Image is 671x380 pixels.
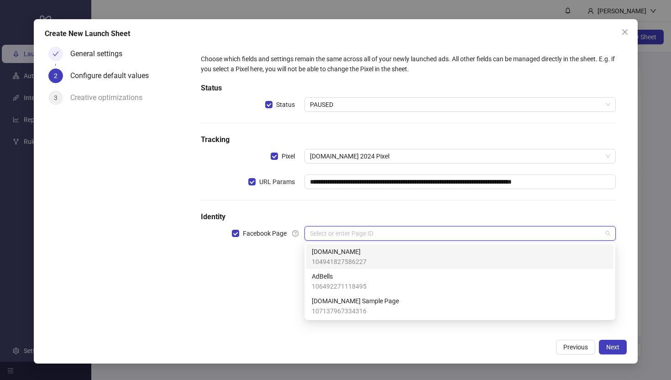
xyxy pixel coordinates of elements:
span: [DOMAIN_NAME] [312,247,367,257]
span: 107137967334316 [312,306,399,316]
span: 104941827586227 [312,257,367,267]
div: Configure default values [70,69,156,83]
div: Choose which fields and settings remain the same across all of your newly launched ads. All other... [201,54,615,74]
div: kitchn.io Sample Page [306,294,613,318]
span: URL Params [256,177,299,187]
h5: Status [201,83,615,94]
span: 106492271118495 [312,281,367,291]
span: 3 [54,94,58,101]
span: Facebook Page [239,228,290,238]
div: Kitchn.io [306,244,613,269]
span: Previous [563,343,588,351]
span: Status [273,100,299,110]
span: Kitchn.io 2024 Pixel [310,149,610,163]
span: [DOMAIN_NAME] Sample Page [312,296,399,306]
div: Creative optimizations [70,90,150,105]
div: General settings [70,47,130,61]
span: Pixel [278,151,299,161]
span: check [52,51,59,57]
button: Close [618,25,632,39]
div: AdBells [306,269,613,294]
span: Next [606,343,619,351]
span: 2 [54,72,58,79]
button: Next [599,340,627,354]
div: Create New Launch Sheet [45,28,627,39]
h5: Identity [201,211,615,222]
span: question-circle [292,230,299,237]
span: AdBells [312,271,367,281]
span: PAUSED [310,98,610,111]
span: close [621,28,629,36]
button: Previous [556,340,595,354]
h5: Tracking [201,134,615,145]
